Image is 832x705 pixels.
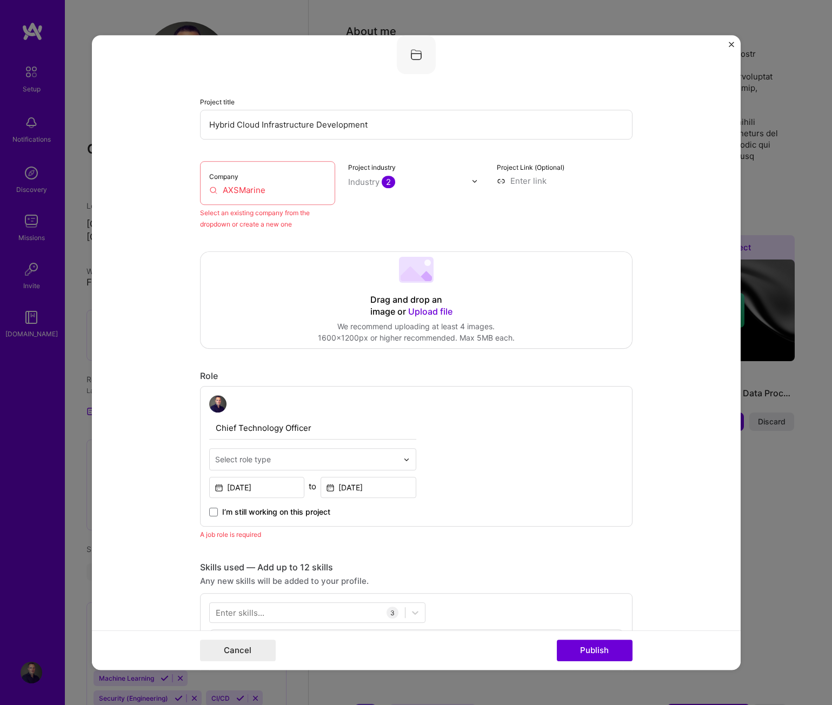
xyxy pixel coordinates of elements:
[200,98,235,106] label: Project title
[200,251,633,349] div: Drag and drop an image or Upload fileWe recommend uploading at least 4 images.1600x1200px or high...
[403,456,410,463] img: drop icon
[309,481,316,492] div: to
[209,417,416,440] input: Role Name
[200,370,633,382] div: Role
[729,42,734,53] button: Close
[222,507,330,517] span: I’m still working on this project
[200,529,633,540] div: A job role is required
[348,176,395,188] div: Industry
[382,176,395,188] span: 2
[321,477,416,498] input: Date
[209,477,305,498] input: Date
[209,172,238,181] label: Company
[209,184,327,196] input: Enter name or website
[471,178,478,184] img: drop icon
[408,306,452,317] span: Upload file
[200,640,276,661] button: Cancel
[370,294,462,318] div: Drag and drop an image or
[200,562,633,573] div: Skills used — Add up to 12 skills
[557,640,633,661] button: Publish
[497,163,564,171] label: Project Link (Optional)
[318,332,515,343] div: 1600x1200px or higher recommended. Max 5MB each.
[200,207,336,230] div: Select an existing company from the dropdown or create a new one
[387,607,398,618] div: 3
[216,607,264,618] div: Enter skills...
[397,35,436,74] img: Company logo
[318,321,515,332] div: We recommend uploading at least 4 images.
[497,175,633,187] input: Enter link
[200,110,633,139] input: Enter the name of the project
[348,163,396,171] label: Project industry
[200,575,633,587] div: Any new skills will be added to your profile.
[215,454,271,465] div: Select role type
